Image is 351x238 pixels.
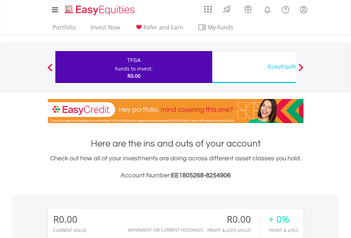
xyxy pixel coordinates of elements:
span: My Funds [198,23,244,32]
a: Invest Now [88,24,123,35]
img: vouchers-v2.svg [242,4,254,15]
span: R0.00 [127,72,141,79]
div: CURRENT VALUE [53,228,87,233]
div: R0.00 [53,214,87,225]
div: Funds to invest: [115,65,153,72]
a: Vouchers [237,2,258,15]
div: Movement on Current Holdings: [128,228,204,232]
h1: Here are the ins and outs of your account [48,137,303,150]
button: Next [294,67,308,74]
a: Home page [62,2,138,16]
img: grid-menu-icon.svg [204,5,212,13]
img: thrive-v2.svg [221,4,233,15]
div: Check out how all of your investments are doing across different asset classes you hold. [48,154,303,181]
a: My Profile [295,2,313,17]
span: EE1805268-8254906 [171,172,231,179]
h3: Account Number: [48,171,303,181]
div: TFSA [60,55,208,65]
div: R0.00 [207,214,260,225]
a: AppsGrid [199,2,216,13]
a: Notifications [258,2,276,16]
img: EasyEquities_Logo.png [64,4,138,16]
div: Profit & Loss [269,228,298,233]
div: Profit & Loss Value [207,228,260,233]
a: Refer and Earn [132,24,186,35]
a: FAQ's and Support [276,2,295,16]
div: + 0% [269,214,298,225]
button: Previous [43,67,57,74]
span: Refer and Earn [143,23,183,31]
img: EasyCredit Promotion Banner [48,99,303,123]
a: Portfolio [50,24,79,35]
